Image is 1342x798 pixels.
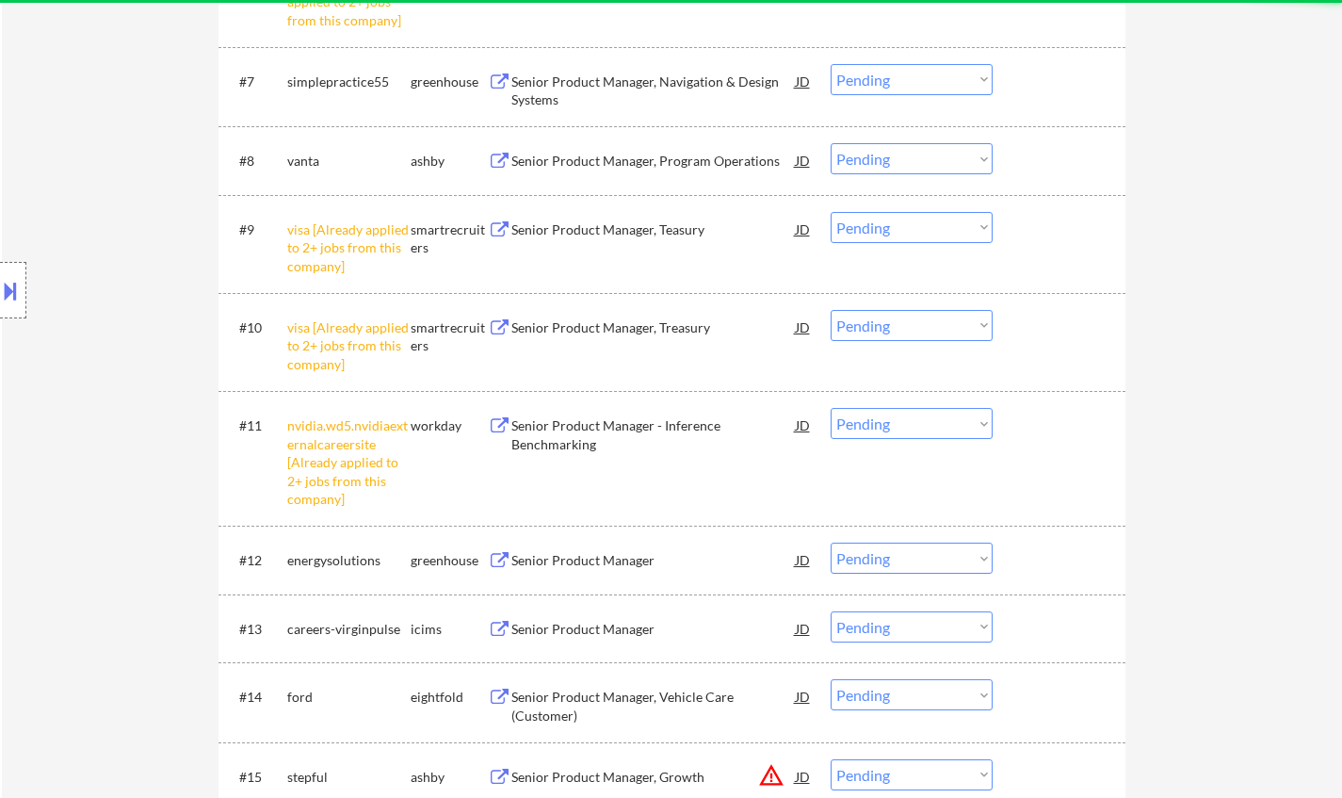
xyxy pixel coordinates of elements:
div: careers-virginpulse [287,620,411,639]
div: smartrecruiters [411,220,488,257]
div: Senior Product Manager, Program Operations [511,152,796,171]
div: stepful [287,768,411,787]
div: JD [794,408,813,442]
div: JD [794,310,813,344]
div: #13 [239,620,272,639]
div: vanta [287,152,411,171]
div: Senior Product Manager, Growth [511,768,796,787]
div: ashby [411,152,488,171]
div: visa [Already applied to 2+ jobs from this company] [287,318,411,374]
div: smartrecruiters [411,318,488,355]
div: Senior Product Manager - Inference Benchmarking [511,416,796,453]
div: JD [794,543,813,577]
div: energysolutions [287,551,411,570]
div: greenhouse [411,73,488,91]
div: Senior Product Manager, Vehicle Care (Customer) [511,688,796,725]
div: greenhouse [411,551,488,570]
div: JD [794,143,813,177]
div: visa [Already applied to 2+ jobs from this company] [287,220,411,276]
div: Senior Product Manager, Teasury [511,220,796,239]
div: Senior Product Manager, Navigation & Design Systems [511,73,796,109]
div: Senior Product Manager, Treasury [511,318,796,337]
div: JD [794,212,813,246]
div: #15 [239,768,272,787]
div: Senior Product Manager [511,551,796,570]
button: warning_amber [758,762,784,789]
div: #7 [239,73,272,91]
div: JD [794,611,813,645]
div: JD [794,759,813,793]
div: ashby [411,768,488,787]
div: JD [794,679,813,713]
div: #14 [239,688,272,707]
div: simplepractice55 [287,73,411,91]
div: #12 [239,551,272,570]
div: eightfold [411,688,488,707]
div: icims [411,620,488,639]
div: Senior Product Manager [511,620,796,639]
div: nvidia.wd5.nvidiaexternalcareersite [Already applied to 2+ jobs from this company] [287,416,411,509]
div: JD [794,64,813,98]
div: workday [411,416,488,435]
div: ford [287,688,411,707]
